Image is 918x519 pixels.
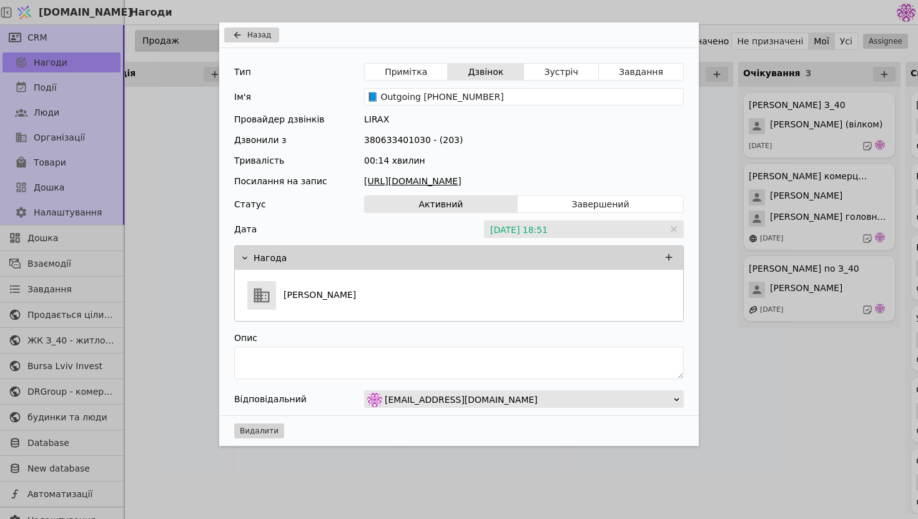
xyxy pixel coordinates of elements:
[284,289,356,302] p: [PERSON_NAME]
[234,175,327,188] div: Посилання на запис
[448,63,524,81] button: Дзвінок
[234,195,266,213] div: Статус
[234,390,307,408] div: Відповідальний
[367,392,382,407] img: de
[364,134,684,147] div: 380633401030 - (203)
[385,391,538,408] span: [EMAIL_ADDRESS][DOMAIN_NAME]
[234,154,284,167] div: Тривалість
[365,63,448,81] button: Примітка
[234,88,251,106] div: Ім'я
[364,175,684,188] a: [URL][DOMAIN_NAME]
[518,195,683,213] button: Завершений
[670,225,678,233] svg: close
[365,195,518,213] button: Активний
[234,223,257,236] label: Дата
[234,329,684,347] div: Опис
[234,63,251,81] div: Тип
[364,113,684,126] div: LIRAX
[247,29,271,41] span: Назад
[234,113,325,126] div: Провайдер дзвінків
[599,63,683,81] button: Завдання
[234,423,284,438] button: Видалити
[524,63,598,81] button: Зустріч
[219,22,699,446] div: Add Opportunity
[254,252,287,265] p: Нагода
[364,154,684,167] div: 00:14 хвилин
[234,134,286,147] div: Дзвонили з
[670,223,678,235] span: Clear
